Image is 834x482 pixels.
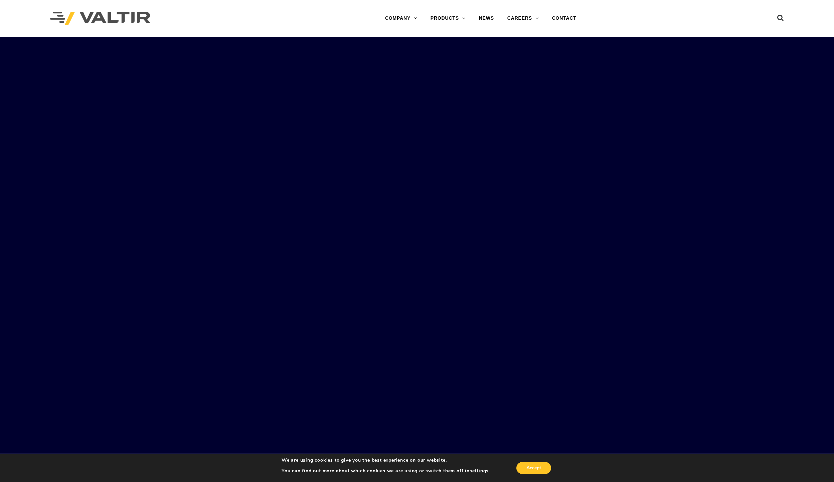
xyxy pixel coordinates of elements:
p: You can find out more about which cookies we are using or switch them off in . [282,468,490,474]
a: NEWS [472,12,501,25]
a: CAREERS [501,12,545,25]
button: settings [470,468,489,474]
a: CONTACT [545,12,583,25]
p: We are using cookies to give you the best experience on our website. [282,457,490,463]
img: Valtir [50,12,150,25]
a: COMPANY [378,12,424,25]
button: Accept [516,462,551,474]
a: PRODUCTS [424,12,472,25]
